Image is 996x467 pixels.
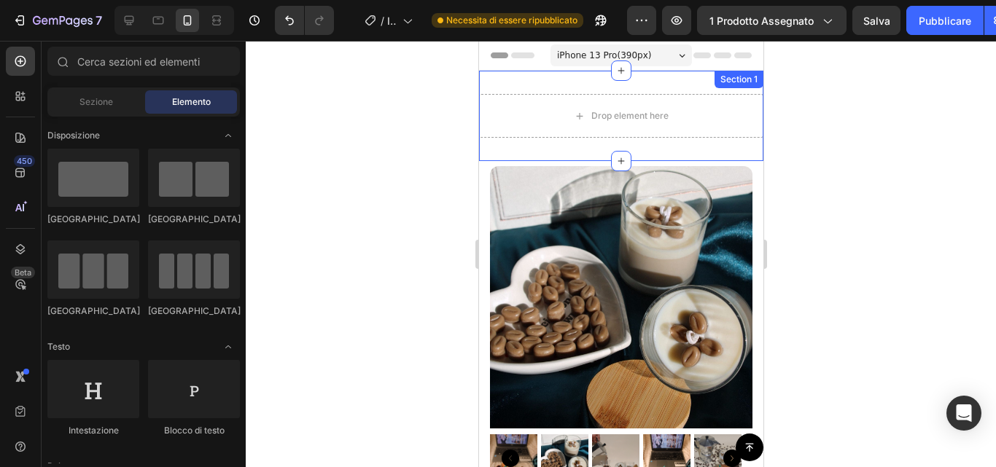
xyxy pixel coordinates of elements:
iframe: Area di progettazione [479,41,763,467]
font: Il tuo Mocha preferito - Pagina del prodotto [387,15,400,409]
font: 1 prodotto assegnato [709,15,814,27]
font: Elemento [172,96,211,107]
button: 1 prodotto assegnato [697,6,847,35]
button: Salva [852,6,900,35]
font: Beta [15,267,31,278]
span: Apri e chiudi [217,335,240,358]
font: Intestazione [69,425,119,436]
font: 7 [96,13,102,28]
span: Apri e chiudi [217,124,240,147]
input: Cerca sezioni ed elementi [47,47,240,76]
button: 7 [6,6,109,35]
font: Blocco di testo [164,425,225,436]
font: Sezione [79,96,113,107]
font: Disposizione [47,130,100,141]
font: Necessita di essere ripubblicato [446,15,577,25]
font: Pubblicare [919,15,971,27]
font: Salva [863,15,890,27]
div: Annulla/Ripristina [275,6,334,35]
font: [GEOGRAPHIC_DATA] [47,213,140,224]
font: / [381,15,384,27]
font: [GEOGRAPHIC_DATA] [148,213,241,224]
font: [GEOGRAPHIC_DATA] [148,305,241,316]
font: 450 [17,156,32,166]
button: Pubblicare [906,6,984,35]
font: [GEOGRAPHIC_DATA] [47,305,140,316]
div: Apri Intercom Messenger [946,396,981,431]
font: Testo [47,341,70,352]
